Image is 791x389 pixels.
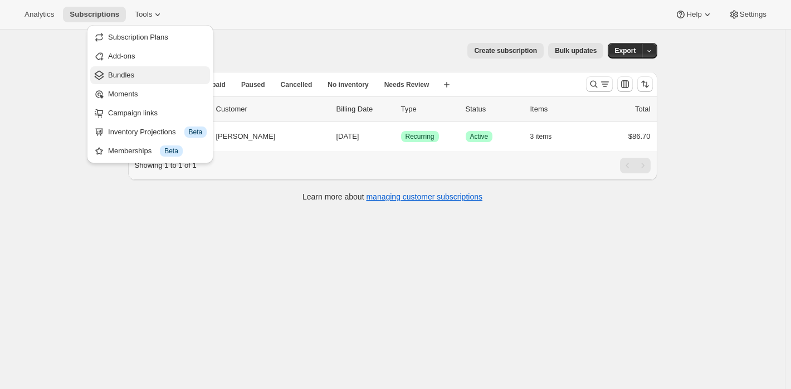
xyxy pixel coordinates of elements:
p: Status [466,104,521,115]
div: Inventory Projections [108,127,207,138]
button: 3 items [530,129,564,144]
span: Settings [740,10,766,19]
span: Cancelled [281,80,313,89]
span: Analytics [25,10,54,19]
div: Items [530,104,586,115]
span: Campaign links [108,109,158,117]
button: Tools [128,7,170,22]
span: Bundles [108,71,134,79]
div: 16149119211[PERSON_NAME][DATE]SuccessRecurringSuccessActive3 items$86.70 [152,129,651,144]
span: Moments [108,90,138,98]
div: IDCustomerBilling DateTypeStatusItemsTotal [152,104,651,115]
span: Beta [164,147,178,155]
button: Subscription Plans [90,28,210,46]
p: Customer [216,104,328,115]
span: Paused [241,80,265,89]
p: Billing Date [336,104,392,115]
button: Customize table column order and visibility [617,76,633,92]
button: Inventory Projections [90,123,210,141]
span: Subscriptions [70,10,119,19]
p: Total [635,104,650,115]
button: Campaign links [90,104,210,122]
span: [DATE] [336,132,359,140]
button: [PERSON_NAME] [209,128,321,145]
p: Learn more about [302,191,482,202]
span: 3 items [530,132,552,141]
span: Needs Review [384,80,429,89]
span: Subscription Plans [108,33,168,41]
span: Export [614,46,636,55]
span: Beta [189,128,203,137]
span: Tools [135,10,152,19]
button: Settings [722,7,773,22]
nav: Pagination [620,158,651,173]
button: Bulk updates [548,43,603,59]
button: Memberships [90,142,210,160]
button: Moments [90,85,210,103]
span: No inventory [328,80,368,89]
button: Export [608,43,642,59]
button: Search and filter results [586,76,613,92]
button: Subscriptions [63,7,126,22]
div: Memberships [108,145,207,157]
div: Type [401,104,457,115]
span: $86.70 [628,132,651,140]
button: Analytics [18,7,61,22]
button: Create subscription [467,43,544,59]
a: managing customer subscriptions [366,192,482,201]
button: Create new view [438,77,456,93]
button: Add-ons [90,47,210,65]
button: Bundles [90,66,210,84]
span: [PERSON_NAME] [216,131,276,142]
span: Add-ons [108,52,135,60]
span: Bulk updates [555,46,597,55]
button: Help [668,7,719,22]
span: Help [686,10,701,19]
span: Create subscription [474,46,537,55]
span: Active [470,132,489,141]
button: Sort the results [637,76,653,92]
span: Recurring [406,132,434,141]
